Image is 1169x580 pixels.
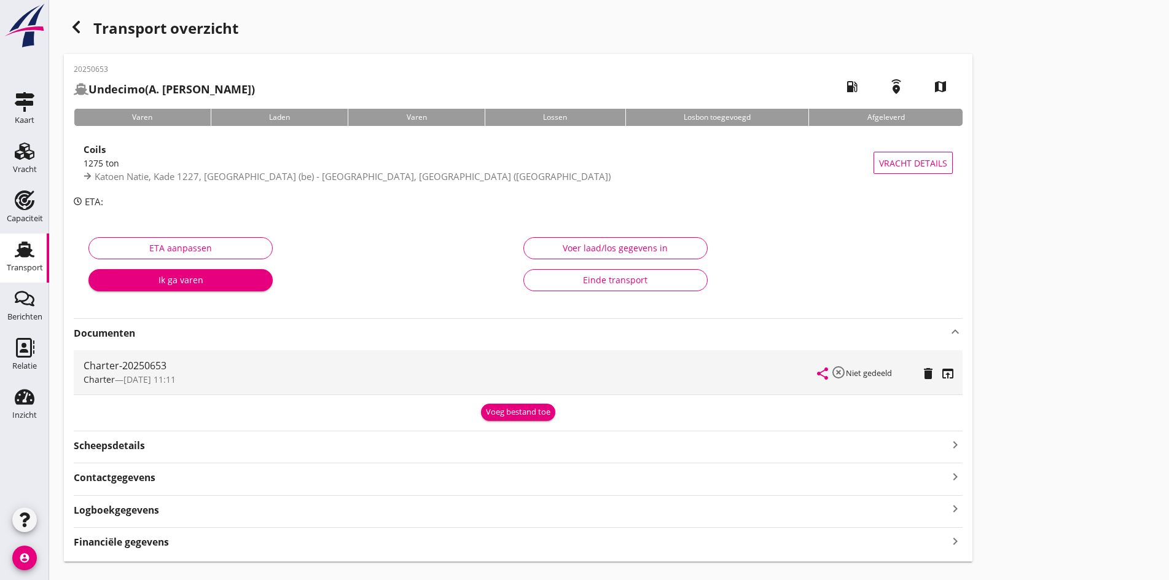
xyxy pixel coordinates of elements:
[74,136,963,190] a: Coils1275 tonKatoen Natie, Kade 1227, [GEOGRAPHIC_DATA] (be) - [GEOGRAPHIC_DATA], [GEOGRAPHIC_DAT...
[523,237,708,259] button: Voer laad/los gegevens in
[485,109,625,126] div: Lossen
[12,546,37,570] i: account_circle
[7,214,43,222] div: Capaciteit
[948,324,963,339] i: keyboard_arrow_up
[846,367,892,378] small: Niet gedeeld
[948,501,963,517] i: keyboard_arrow_right
[948,436,963,453] i: keyboard_arrow_right
[84,143,106,155] strong: Coils
[523,269,708,291] button: Einde transport
[88,82,145,96] strong: Undecimo
[835,69,869,104] i: local_gas_station
[123,374,176,385] span: [DATE] 11:11
[99,241,262,254] div: ETA aanpassen
[88,269,273,291] button: Ik ga varen
[7,313,42,321] div: Berichten
[84,358,818,373] div: Charter-20250653
[88,237,273,259] button: ETA aanpassen
[74,535,169,549] strong: Financiële gegevens
[74,503,159,517] strong: Logboekgegevens
[74,471,155,485] strong: Contactgegevens
[74,64,255,75] p: 20250653
[625,109,809,126] div: Losbon toegevoegd
[874,152,953,174] button: Vracht details
[74,81,255,98] h2: (A. [PERSON_NAME])
[486,406,550,418] div: Voeg bestand toe
[84,374,115,385] span: Charter
[348,109,485,126] div: Varen
[84,157,874,170] div: 1275 ton
[948,468,963,485] i: keyboard_arrow_right
[940,366,955,381] i: open_in_browser
[64,15,972,44] div: Transport overzicht
[921,366,936,381] i: delete
[808,109,963,126] div: Afgeleverd
[923,69,958,104] i: map
[85,195,103,208] span: ETA:
[2,3,47,49] img: logo-small.a267ee39.svg
[98,273,263,286] div: Ik ga varen
[211,109,348,126] div: Laden
[95,170,611,182] span: Katoen Natie, Kade 1227, [GEOGRAPHIC_DATA] (be) - [GEOGRAPHIC_DATA], [GEOGRAPHIC_DATA] ([GEOGRAPH...
[15,116,34,124] div: Kaart
[534,241,697,254] div: Voer laad/los gegevens in
[879,69,913,104] i: emergency_share
[74,439,145,453] strong: Scheepsdetails
[831,365,846,380] i: highlight_off
[815,366,830,381] i: share
[13,165,37,173] div: Vracht
[84,373,818,386] div: —
[948,533,963,549] i: keyboard_arrow_right
[534,273,697,286] div: Einde transport
[12,362,37,370] div: Relatie
[481,404,555,421] button: Voeg bestand toe
[879,157,947,170] span: Vracht details
[12,411,37,419] div: Inzicht
[7,264,43,272] div: Transport
[74,109,211,126] div: Varen
[74,326,948,340] strong: Documenten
